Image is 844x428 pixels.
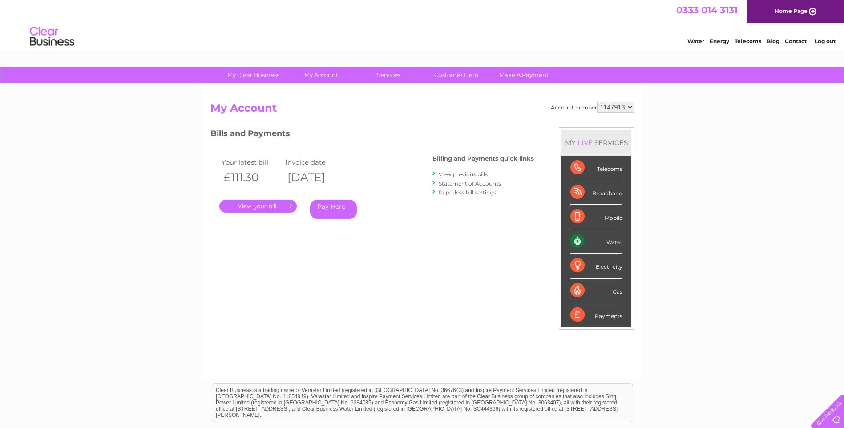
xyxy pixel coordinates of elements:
[439,189,496,196] a: Paperless bill settings
[219,168,283,186] th: £111.30
[576,138,594,147] div: LIVE
[210,127,534,143] h3: Bills and Payments
[310,200,357,219] a: Pay Here
[570,229,622,254] div: Water
[710,38,729,44] a: Energy
[283,168,347,186] th: [DATE]
[439,180,501,187] a: Statement of Accounts
[352,67,425,83] a: Services
[570,156,622,180] div: Telecoms
[687,38,704,44] a: Water
[570,279,622,303] div: Gas
[420,67,493,83] a: Customer Help
[551,102,634,113] div: Account number
[283,156,347,168] td: Invoice date
[767,38,779,44] a: Blog
[29,23,75,50] img: logo.png
[570,254,622,278] div: Electricity
[561,130,631,155] div: MY SERVICES
[487,67,561,83] a: Make A Payment
[676,4,738,16] a: 0333 014 3131
[570,205,622,229] div: Mobile
[432,155,534,162] h4: Billing and Payments quick links
[212,5,633,43] div: Clear Business is a trading name of Verastar Limited (registered in [GEOGRAPHIC_DATA] No. 3667643...
[570,180,622,205] div: Broadband
[284,67,358,83] a: My Account
[815,38,836,44] a: Log out
[210,102,634,119] h2: My Account
[219,156,283,168] td: Your latest bill
[217,67,290,83] a: My Clear Business
[735,38,761,44] a: Telecoms
[439,171,488,178] a: View previous bills
[785,38,807,44] a: Contact
[570,303,622,327] div: Payments
[219,200,297,213] a: .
